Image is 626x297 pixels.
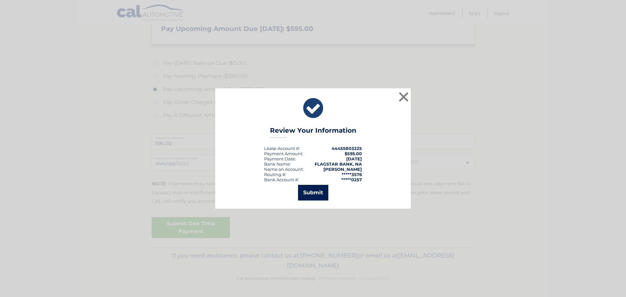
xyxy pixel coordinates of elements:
strong: [PERSON_NAME] [323,167,362,172]
div: Routing #: [264,172,286,177]
div: Bank Name: [264,161,291,167]
div: Payment Amount: [264,151,303,156]
div: Lease Account #: [264,146,300,151]
strong: FLAGSTAR BANK, NA [315,161,362,167]
h3: Review Your Information [270,126,356,138]
strong: 44455803225 [332,146,362,151]
div: Bank Account #: [264,177,299,182]
button: × [397,90,410,103]
span: $595.00 [345,151,362,156]
div: : [264,156,296,161]
span: [DATE] [346,156,362,161]
span: Payment Date [264,156,295,161]
button: Submit [298,185,328,200]
div: Name on Account: [264,167,304,172]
